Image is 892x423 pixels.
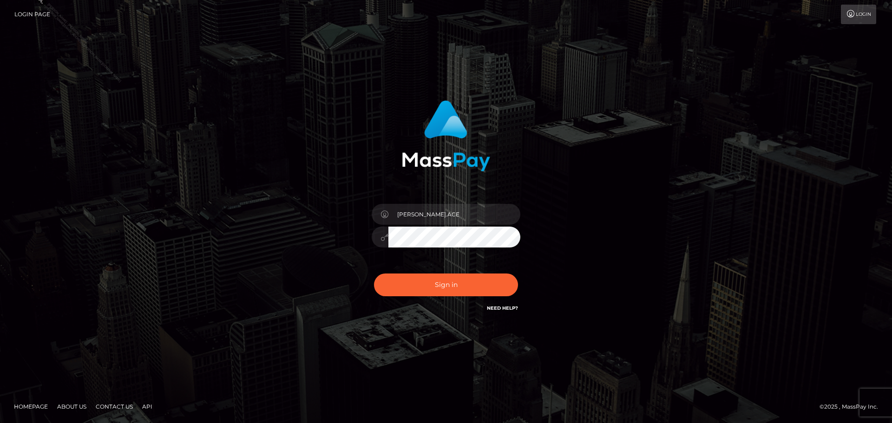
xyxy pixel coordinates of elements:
div: © 2025 , MassPay Inc. [820,402,885,412]
img: MassPay Login [402,100,490,171]
a: Contact Us [92,399,137,414]
button: Sign in [374,273,518,296]
a: Need Help? [487,305,518,311]
a: Login [841,5,876,24]
a: Homepage [10,399,52,414]
a: Login Page [14,5,50,24]
input: Username... [388,204,520,225]
a: API [138,399,156,414]
a: About Us [53,399,90,414]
